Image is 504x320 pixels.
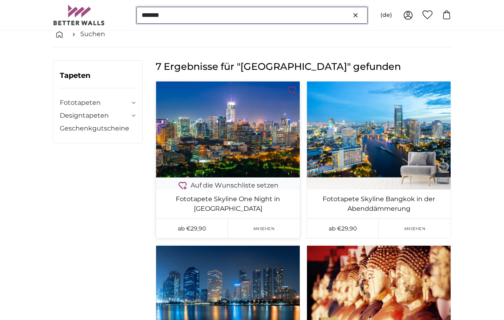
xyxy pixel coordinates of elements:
a: photo-wallpaper-antique-compass-xl Auf die Wunschliste setzen [156,82,300,190]
a: Ansehen [228,219,300,238]
span: Auf die Wunschliste setzen [191,181,278,190]
h1: 7 Ergebnisse für "[GEOGRAPHIC_DATA]" gefunden [156,60,451,73]
a: Fototapete Skyline One Night in [GEOGRAPHIC_DATA] [158,194,298,214]
a: Fototapeten [60,98,130,108]
summary: Fototapeten [60,98,136,108]
button: (de) [374,8,398,22]
h3: Tapeten [60,70,136,88]
span: ab €29,90 [178,225,206,232]
span: ab €29,90 [329,225,357,232]
a: Geschenkgutscheine [60,124,136,133]
span: Ansehen [404,226,425,232]
img: photo-wallpaper-antique-compass-xl [156,82,300,177]
span: Ansehen [253,226,274,232]
summary: Designtapeten [60,111,136,120]
img: Betterwalls [53,5,105,25]
a: Designtapeten [60,111,130,120]
button: Auf die Wunschliste setzen [156,181,300,191]
a: Ansehen [379,219,451,238]
nav: breadcrumbs [53,21,451,47]
a: Suchen [80,29,105,39]
a: Fototapete Skyline Bangkok in der Abenddämmerung [309,194,449,214]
